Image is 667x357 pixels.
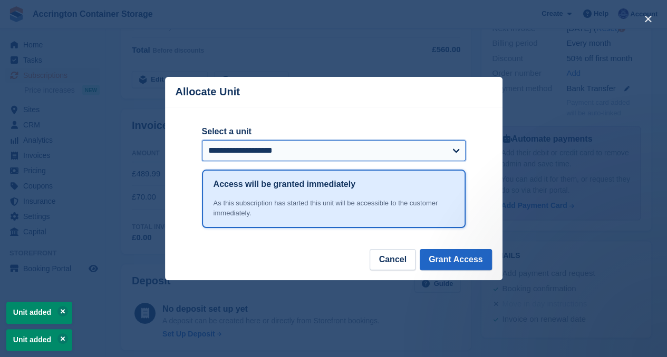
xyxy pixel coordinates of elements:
p: Unit added [6,329,72,351]
p: Unit added [6,302,72,323]
h1: Access will be granted immediately [214,178,355,191]
label: Select a unit [202,125,466,138]
button: Cancel [370,249,415,270]
p: Allocate Unit [176,86,240,98]
div: As this subscription has started this unit will be accessible to the customer immediately. [214,198,454,219]
button: Grant Access [420,249,492,270]
button: close [640,11,656,27]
